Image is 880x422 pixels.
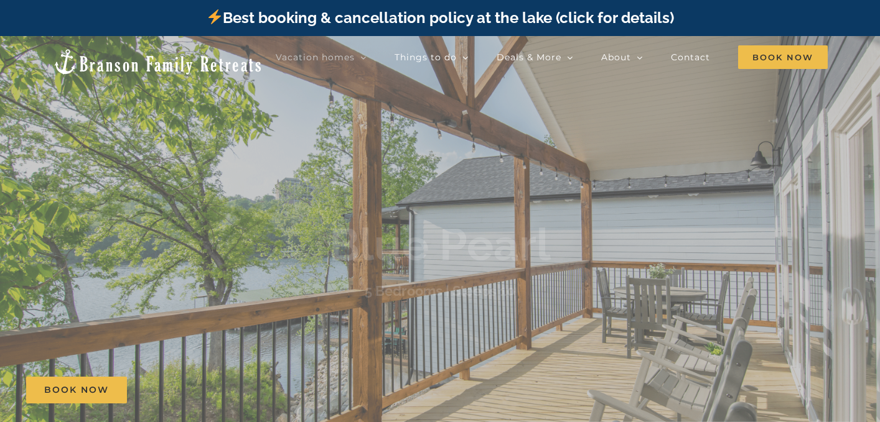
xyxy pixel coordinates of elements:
[206,9,674,27] a: Best booking & cancellation policy at the lake (click for details)
[497,45,573,70] a: Deals & More
[365,283,515,300] h3: 5 Bedrooms | Sleeps 10
[671,45,710,70] a: Contact
[276,45,367,70] a: Vacation homes
[329,218,551,271] b: Blue Pearl
[44,385,109,395] span: Book Now
[276,45,828,70] nav: Main Menu
[52,48,263,76] img: Branson Family Retreats Logo
[497,53,561,62] span: Deals & More
[276,53,355,62] span: Vacation homes
[395,53,457,62] span: Things to do
[738,45,828,69] span: Book Now
[395,45,469,70] a: Things to do
[601,45,643,70] a: About
[26,377,127,403] a: Book Now
[601,53,631,62] span: About
[207,9,222,24] img: ⚡️
[671,53,710,62] span: Contact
